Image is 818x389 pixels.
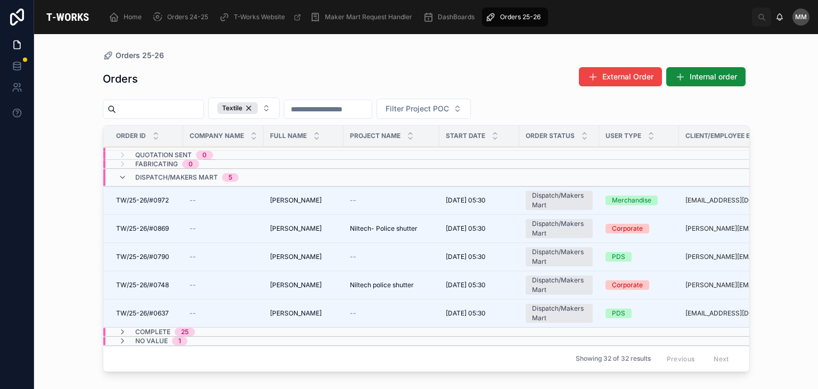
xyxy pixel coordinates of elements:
[446,281,486,289] span: [DATE] 05:30
[189,160,193,168] div: 0
[606,252,673,262] a: PDS
[216,7,307,27] a: T-Works Website
[116,309,169,318] span: TW/25-26/#0637
[270,196,322,205] span: [PERSON_NAME]
[190,281,196,289] span: --
[208,98,280,119] button: Select Button
[178,337,181,345] div: 1
[105,7,149,27] a: Home
[135,328,170,336] span: Complete
[350,281,433,289] a: Niltech police shutter
[217,102,258,114] button: Unselect TEXTILE
[576,354,651,363] span: Showing 32 of 32 results
[116,50,164,61] span: Orders 25-26
[685,281,779,289] a: [PERSON_NAME][EMAIL_ADDRESS][DOMAIN_NAME]
[526,275,593,295] a: Dispatch/Makers Mart
[612,309,625,318] div: PDS
[526,132,575,140] span: Order Status
[446,253,486,261] span: [DATE] 05:30
[446,196,486,205] span: [DATE] 05:30
[307,7,420,27] a: Maker Mart Request Handler
[526,247,593,266] a: Dispatch/Makers Mart
[167,13,208,21] span: Orders 24-25
[685,224,779,233] a: [PERSON_NAME][EMAIL_ADDRESS][DOMAIN_NAME]
[612,196,651,205] div: Merchandise
[116,253,177,261] a: TW/25-26/#0790
[149,7,216,27] a: Orders 24-25
[43,9,93,26] img: App logo
[446,309,486,318] span: [DATE] 05:30
[526,219,593,238] a: Dispatch/Makers Mart
[685,253,779,261] a: [PERSON_NAME][EMAIL_ADDRESS][DOMAIN_NAME]
[350,309,356,318] span: --
[350,309,433,318] a: --
[116,253,169,261] span: TW/25-26/#0790
[446,132,485,140] span: Start Date
[532,247,586,266] div: Dispatch/Makers Mart
[190,132,244,140] span: Company Name
[116,132,146,140] span: Order ID
[795,13,807,21] span: MM
[690,71,737,82] span: Internal order
[135,337,168,345] span: No value
[116,309,177,318] a: TW/25-26/#0637
[116,224,177,233] a: TW/25-26/#0869
[124,13,142,21] span: Home
[482,7,548,27] a: Orders 25-26
[685,309,779,318] a: [EMAIL_ADDRESS][DOMAIN_NAME]
[190,253,196,261] span: --
[270,309,337,318] a: [PERSON_NAME]
[377,99,471,119] button: Select Button
[526,191,593,210] a: Dispatch/Makers Mart
[446,253,513,261] a: [DATE] 05:30
[500,13,541,21] span: Orders 25-26
[116,224,169,233] span: TW/25-26/#0869
[446,309,513,318] a: [DATE] 05:30
[532,191,586,210] div: Dispatch/Makers Mart
[350,196,433,205] a: --
[270,281,322,289] span: [PERSON_NAME]
[438,13,475,21] span: DashBoards
[181,328,189,336] div: 25
[190,224,196,233] span: --
[190,196,196,205] span: --
[190,196,257,205] a: --
[685,196,779,205] a: [EMAIL_ADDRESS][DOMAIN_NAME]
[101,5,752,29] div: scrollable content
[116,196,169,205] span: TW/25-26/#0972
[135,173,218,182] span: Dispatch/Makers Mart
[446,281,513,289] a: [DATE] 05:30
[685,132,766,140] span: Client/Employee Email
[190,281,257,289] a: --
[202,151,207,159] div: 0
[606,132,641,140] span: User Type
[446,196,513,205] a: [DATE] 05:30
[270,253,337,261] a: [PERSON_NAME]
[350,253,433,261] a: --
[270,196,337,205] a: [PERSON_NAME]
[325,13,412,21] span: Maker Mart Request Handler
[612,252,625,262] div: PDS
[234,13,285,21] span: T-Works Website
[612,280,643,290] div: Corporate
[116,281,169,289] span: TW/25-26/#0748
[103,50,164,61] a: Orders 25-26
[446,224,513,233] a: [DATE] 05:30
[270,309,322,318] span: [PERSON_NAME]
[386,103,449,114] span: Filter Project POC
[350,224,433,233] a: Niltech- Police shutter
[446,224,486,233] span: [DATE] 05:30
[135,160,178,168] span: Fabricating
[116,281,177,289] a: TW/25-26/#0748
[606,280,673,290] a: Corporate
[190,309,257,318] a: --
[350,253,356,261] span: --
[270,132,307,140] span: Full Name
[579,67,662,86] button: External Order
[350,196,356,205] span: --
[217,102,258,114] div: Textile
[532,219,586,238] div: Dispatch/Makers Mart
